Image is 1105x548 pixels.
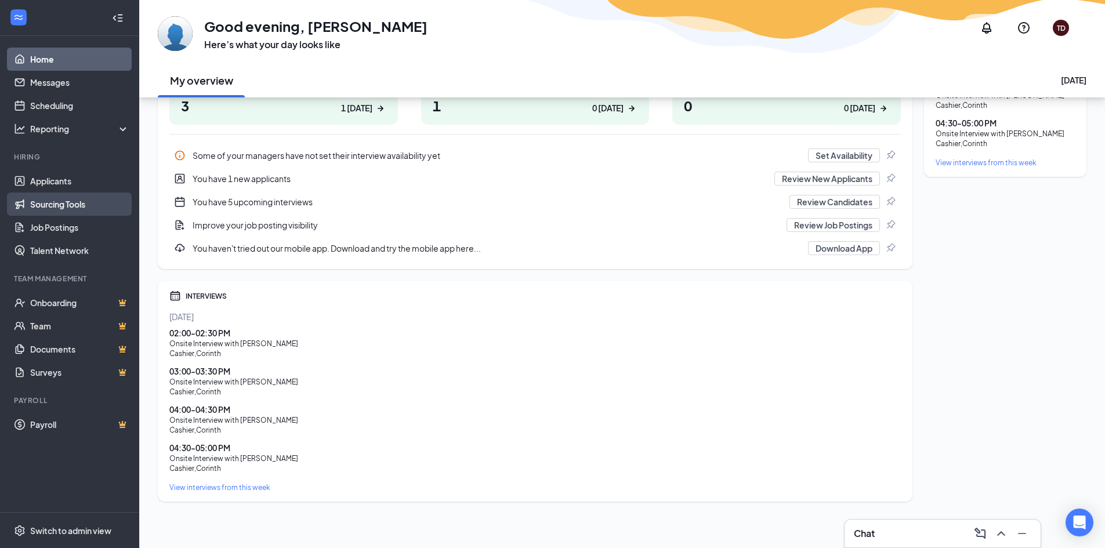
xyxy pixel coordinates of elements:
[174,196,186,208] svg: CalendarNew
[1017,21,1031,35] svg: QuestionInfo
[1013,524,1031,543] button: Minimize
[169,167,901,190] a: UserEntityYou have 1 new applicantsReview New ApplicantsPin
[980,21,994,35] svg: Notifications
[169,339,901,349] div: Onsite Interview with [PERSON_NAME]
[936,139,1075,148] div: Cashier , Corinth
[30,361,129,384] a: SurveysCrown
[158,16,193,51] img: Thomas Dupuy
[433,96,638,115] h1: 1
[169,213,901,237] div: Improve your job posting visibility
[30,239,129,262] a: Talent Network
[1015,527,1029,540] svg: Minimize
[193,196,782,208] div: You have 5 upcoming interviews
[169,453,901,463] div: Onsite Interview with [PERSON_NAME]
[193,242,801,254] div: You haven't tried out our mobile app. Download and try the mobile app here...
[169,327,901,339] div: 02:00 - 02:30 PM
[169,213,901,237] a: DocumentAddImprove your job posting visibilityReview Job PostingsPin
[30,193,129,216] a: Sourcing Tools
[169,442,901,453] div: 04:30 - 05:00 PM
[885,219,896,231] svg: Pin
[170,73,233,88] h2: My overview
[936,117,1075,129] div: 04:30 - 05:00 PM
[169,482,901,492] div: View interviews from this week
[169,349,901,358] div: Cashier , Corinth
[204,16,427,36] h1: Good evening, [PERSON_NAME]
[193,173,767,184] div: You have 1 new applicants
[421,74,650,125] a: Interviews10 [DATE]ArrowRight
[885,150,896,161] svg: Pin
[30,337,129,361] a: DocumentsCrown
[992,524,1010,543] button: ChevronUp
[30,48,129,71] a: Home
[375,103,386,114] svg: ArrowRight
[971,524,990,543] button: ComposeMessage
[181,96,386,115] h1: 3
[1066,509,1093,536] div: Open Intercom Messenger
[626,103,637,114] svg: ArrowRight
[30,169,129,193] a: Applicants
[169,74,398,125] a: Applications31 [DATE]ArrowRight
[14,395,127,405] div: Payroll
[174,150,186,161] svg: Info
[808,241,880,255] button: Download App
[174,173,186,184] svg: UserEntity
[14,123,26,135] svg: Analysis
[885,242,896,254] svg: Pin
[787,218,880,232] button: Review Job Postings
[878,103,889,114] svg: ArrowRight
[30,123,130,135] div: Reporting
[169,311,901,322] div: [DATE]
[885,173,896,184] svg: Pin
[169,404,901,415] div: 04:00 - 04:30 PM
[204,38,427,51] h3: Here’s what your day looks like
[14,525,26,536] svg: Settings
[169,190,901,213] div: You have 5 upcoming interviews
[193,150,801,161] div: Some of your managers have not set their interview availability yet
[169,365,901,377] div: 03:00 - 03:30 PM
[885,196,896,208] svg: Pin
[936,129,1075,139] div: Onsite Interview with [PERSON_NAME]
[169,425,901,435] div: Cashier , Corinth
[169,415,901,425] div: Onsite Interview with [PERSON_NAME]
[936,100,1075,110] div: Cashier , Corinth
[1061,74,1086,86] div: [DATE]
[30,71,129,94] a: Messages
[13,12,24,23] svg: WorkstreamLogo
[14,152,127,162] div: Hiring
[341,102,372,114] div: 1 [DATE]
[30,94,129,117] a: Scheduling
[169,237,901,260] a: DownloadYou haven't tried out our mobile app. Download and try the mobile app here...Download AppPin
[169,463,901,473] div: Cashier , Corinth
[30,216,129,239] a: Job Postings
[30,291,129,314] a: OnboardingCrown
[789,195,880,209] button: Review Candidates
[808,148,880,162] button: Set Availability
[186,291,901,301] div: INTERVIEWS
[844,102,875,114] div: 0 [DATE]
[112,12,124,24] svg: Collapse
[592,102,624,114] div: 0 [DATE]
[684,96,889,115] h1: 0
[169,190,901,213] a: CalendarNewYou have 5 upcoming interviewsReview CandidatesPin
[169,377,901,387] div: Onsite Interview with [PERSON_NAME]
[193,219,780,231] div: Improve your job posting visibility
[169,290,181,302] svg: Calendar
[174,242,186,254] svg: Download
[169,144,901,167] a: InfoSome of your managers have not set their interview availability yetSet AvailabilityPin
[973,527,987,540] svg: ComposeMessage
[14,274,127,284] div: Team Management
[169,387,901,397] div: Cashier , Corinth
[169,237,901,260] div: You haven't tried out our mobile app. Download and try the mobile app here...
[174,219,186,231] svg: DocumentAdd
[30,525,111,536] div: Switch to admin view
[854,527,875,540] h3: Chat
[30,413,129,436] a: PayrollCrown
[169,167,901,190] div: You have 1 new applicants
[994,527,1008,540] svg: ChevronUp
[169,144,901,167] div: Some of your managers have not set their interview availability yet
[672,74,901,125] a: New hires00 [DATE]ArrowRight
[936,158,1075,168] a: View interviews from this week
[30,314,129,337] a: TeamCrown
[774,172,880,186] button: Review New Applicants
